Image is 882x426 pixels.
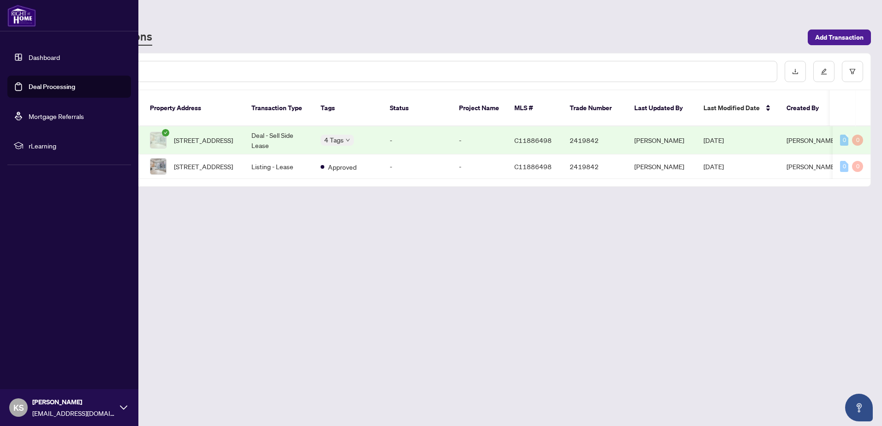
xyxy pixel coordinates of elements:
[382,126,452,154] td: -
[29,112,84,120] a: Mortgage Referrals
[703,162,724,171] span: [DATE]
[29,83,75,91] a: Deal Processing
[32,397,115,407] span: [PERSON_NAME]
[821,68,827,75] span: edit
[627,154,696,179] td: [PERSON_NAME]
[452,90,507,126] th: Project Name
[845,394,873,421] button: Open asap
[174,161,233,172] span: [STREET_ADDRESS]
[346,138,350,142] span: down
[514,162,552,171] span: C11886498
[627,126,696,154] td: [PERSON_NAME]
[328,162,357,172] span: Approved
[143,90,244,126] th: Property Address
[13,401,24,414] span: KS
[382,90,452,126] th: Status
[562,126,627,154] td: 2419842
[507,90,562,126] th: MLS #
[244,126,313,154] td: Deal - Sell Side Lease
[29,141,125,151] span: rLearning
[840,161,848,172] div: 0
[842,61,863,82] button: filter
[813,61,834,82] button: edit
[852,135,863,146] div: 0
[29,53,60,61] a: Dashboard
[244,154,313,179] td: Listing - Lease
[382,154,452,179] td: -
[514,136,552,144] span: C11886498
[562,90,627,126] th: Trade Number
[808,30,871,45] button: Add Transaction
[324,135,344,145] span: 4 Tags
[815,30,864,45] span: Add Transaction
[787,162,836,171] span: [PERSON_NAME]
[703,136,724,144] span: [DATE]
[849,68,856,75] span: filter
[150,132,166,148] img: thumbnail-img
[852,161,863,172] div: 0
[792,68,799,75] span: download
[840,135,848,146] div: 0
[785,61,806,82] button: download
[313,90,382,126] th: Tags
[32,408,115,418] span: [EMAIL_ADDRESS][DOMAIN_NAME]
[150,159,166,174] img: thumbnail-img
[787,136,836,144] span: [PERSON_NAME]
[162,129,169,136] span: check-circle
[7,5,36,27] img: logo
[452,154,507,179] td: -
[174,135,233,145] span: [STREET_ADDRESS]
[562,154,627,179] td: 2419842
[779,90,834,126] th: Created By
[244,90,313,126] th: Transaction Type
[696,90,779,126] th: Last Modified Date
[452,126,507,154] td: -
[627,90,696,126] th: Last Updated By
[703,103,760,113] span: Last Modified Date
